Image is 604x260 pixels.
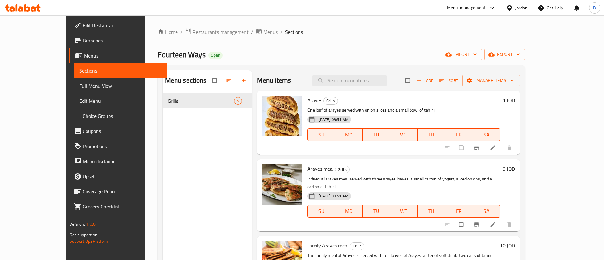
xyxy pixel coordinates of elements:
[415,76,435,86] button: Add
[79,82,162,90] span: Full Menu View
[163,91,252,111] nav: Menu sections
[316,193,351,199] span: [DATE] 09:51 AM
[363,205,390,218] button: TU
[475,207,498,216] span: SA
[335,166,350,173] div: Grills
[185,28,249,36] a: Restaurants management
[448,207,470,216] span: FR
[158,28,525,36] nav: breadcrumb
[74,93,167,108] a: Edit Menu
[69,169,167,184] a: Upsell
[310,130,333,139] span: SU
[335,205,363,218] button: MO
[420,207,443,216] span: TH
[323,97,338,105] div: Grills
[69,108,167,124] a: Choice Groups
[70,231,98,239] span: Get support on:
[69,18,167,33] a: Edit Restaurant
[74,63,167,78] a: Sections
[83,112,162,120] span: Choice Groups
[180,28,182,36] li: /
[363,128,390,141] button: TU
[503,164,515,173] h6: 3 JOD
[263,28,278,36] span: Menus
[209,75,222,86] span: Select all sections
[502,141,517,155] button: delete
[515,4,528,11] div: Jordan
[390,205,418,218] button: WE
[307,164,334,174] span: Arayes meal
[365,207,388,216] span: TU
[83,127,162,135] span: Coupons
[447,4,486,12] div: Menu-management
[257,76,291,85] h2: Menu items
[234,98,242,104] span: 5
[402,75,415,86] span: Select section
[489,51,520,58] span: export
[350,242,364,250] span: Grills
[462,75,520,86] button: Manage items
[168,97,234,105] span: Grills
[83,188,162,195] span: Coverage Report
[222,74,237,87] span: Sort sections
[335,128,363,141] button: MO
[307,241,349,250] span: Family Arayes meal
[83,142,162,150] span: Promotions
[415,76,435,86] span: Add item
[338,207,360,216] span: MO
[473,205,501,218] button: SA
[83,22,162,29] span: Edit Restaurant
[455,219,468,230] span: Select to update
[69,199,167,214] a: Grocery Checklist
[455,142,468,154] span: Select to update
[163,93,252,108] div: Grills5
[316,117,351,123] span: [DATE] 09:51 AM
[83,203,162,210] span: Grocery Checklist
[256,28,278,36] a: Menus
[490,145,497,151] a: Edit menu item
[593,4,596,11] span: B
[447,51,477,58] span: import
[193,28,249,36] span: Restaurants management
[390,128,418,141] button: WE
[70,237,109,245] a: Support.OpsPlatform
[70,220,85,228] span: Version:
[448,130,470,139] span: FR
[312,75,387,86] input: search
[69,154,167,169] a: Menu disclaimer
[338,130,360,139] span: MO
[307,106,500,114] p: One loaf of arayes served with onion slices and a small bowl of tahini
[500,241,515,250] h6: 10 JOD
[165,76,207,85] h2: Menu sections
[69,184,167,199] a: Coverage Report
[467,77,515,85] span: Manage items
[417,77,433,84] span: Add
[470,218,485,231] button: Branch-specific-item
[335,166,349,173] span: Grills
[262,96,302,136] img: Arayes
[84,52,162,59] span: Menus
[158,47,206,62] span: Fourteen Ways
[208,52,223,59] div: Open
[393,207,415,216] span: WE
[86,220,96,228] span: 1.0.0
[484,49,525,60] button: export
[365,130,388,139] span: TU
[158,28,178,36] a: Home
[307,205,335,218] button: SU
[74,78,167,93] a: Full Menu View
[418,205,445,218] button: TH
[393,130,415,139] span: WE
[83,37,162,44] span: Branches
[310,207,333,216] span: SU
[435,76,462,86] span: Sort items
[439,77,458,84] span: Sort
[83,173,162,180] span: Upsell
[280,28,282,36] li: /
[234,97,242,105] div: items
[418,128,445,141] button: TH
[285,28,303,36] span: Sections
[470,141,485,155] button: Branch-specific-item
